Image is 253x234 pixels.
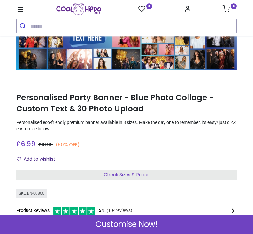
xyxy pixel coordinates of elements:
[16,92,237,114] h1: Personalised Party Banner - Blue Photo Collage - Custom Text & 30 Photo Upload
[38,141,53,148] span: £
[42,141,53,148] span: 13.98
[16,154,61,165] button: Add to wishlistAdd to wishlist
[17,19,30,33] button: Submit
[16,140,35,149] span: £
[16,189,47,198] div: SKU: BN-00866
[56,141,80,148] small: (50% OFF)
[56,3,101,15] a: Logo of Cool Hippo
[21,139,35,149] span: 6.99
[16,4,237,71] img: Personalised Party Banner - Blue Photo Collage - Custom Text & 30 Photo Upload
[99,208,101,213] span: 5
[17,157,21,161] i: Add to wishlist
[16,119,237,132] p: Personalised eco-friendly premium banner available in 8 sizes. Make the day one to remember, its ...
[96,219,157,230] span: Customise Now!
[138,5,152,13] a: 0
[231,3,237,9] sup: 0
[223,7,237,12] a: 0
[146,3,152,9] sup: 0
[104,172,149,178] span: Check Sizes & Prices
[184,7,191,12] a: Account Info
[56,3,101,15] img: Cool Hippo
[99,207,132,214] span: /5 ( 104 reviews)
[16,206,237,215] div: Product Reviews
